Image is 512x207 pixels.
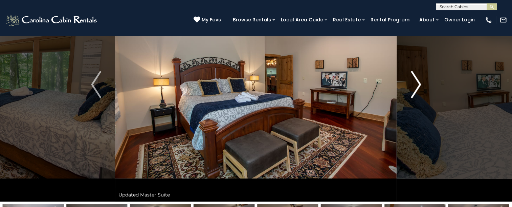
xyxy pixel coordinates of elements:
a: Local Area Guide [277,15,327,25]
img: White-1-2.png [5,13,99,27]
img: arrow [91,71,101,98]
a: Browse Rentals [229,15,274,25]
a: My Favs [194,16,223,24]
a: Owner Login [441,15,478,25]
img: mail-regular-white.png [499,16,507,24]
span: My Favs [202,16,221,23]
a: About [416,15,438,25]
div: Updated Master Suite [115,188,397,202]
a: Real Estate [330,15,364,25]
img: phone-regular-white.png [485,16,492,24]
a: Rental Program [367,15,413,25]
img: arrow [411,71,421,98]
